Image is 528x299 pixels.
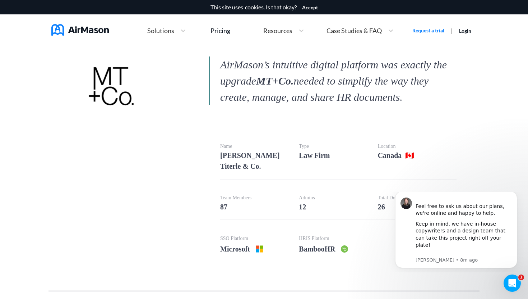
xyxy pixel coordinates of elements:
b: BambooHR [299,244,378,254]
b: 87 [220,203,227,211]
div: Keep in mind, we have in-house copywriters and a design team that can take this project right off... [31,29,128,64]
span: | [451,27,453,34]
button: Accept cookies [302,5,318,10]
b: MT+Co. [256,75,294,87]
p: HRIS Platform [299,235,378,242]
b: 12 [299,203,306,211]
p: Location [378,142,457,150]
iframe: Intercom notifications message [384,192,528,272]
div: Pricing [210,27,230,34]
b: Canada 🇨🇦 [378,151,414,159]
img: AirMason Logo [51,24,109,36]
a: Login [459,28,471,34]
div: Message content [31,4,128,64]
a: Pricing [210,24,230,37]
img: microsoft [256,245,263,253]
span: 1 [518,275,524,280]
iframe: Intercom live chat [504,275,521,292]
p: Type [299,142,378,150]
p: Total Documents [378,194,457,201]
p: SSO Platform [220,235,299,242]
p: Message from Holly, sent 8m ago [31,65,128,72]
b: 26 [378,203,385,211]
span: Case Studies & FAQ [326,27,382,34]
img: logo [83,56,140,114]
p: Team Members [220,194,299,201]
p: Admins [299,194,378,201]
div: Feel free to ask us about our plans, we're online and happy to help. [31,4,128,25]
b: Microsoft [220,244,299,254]
img: Profile image for Holly [16,6,28,17]
b: Law Firm [299,151,330,159]
span: Solutions [147,27,174,34]
p: AirMason’s intuitive digital platform was exactly the upgrade needed to simplify the way they cre... [209,56,457,105]
span: Resources [263,27,292,34]
a: Request a trial [412,27,444,34]
p: Name [220,142,299,150]
a: cookies [245,4,264,10]
b: [PERSON_NAME] Titerle & Co. [220,151,280,170]
img: bambooHR [341,245,348,253]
